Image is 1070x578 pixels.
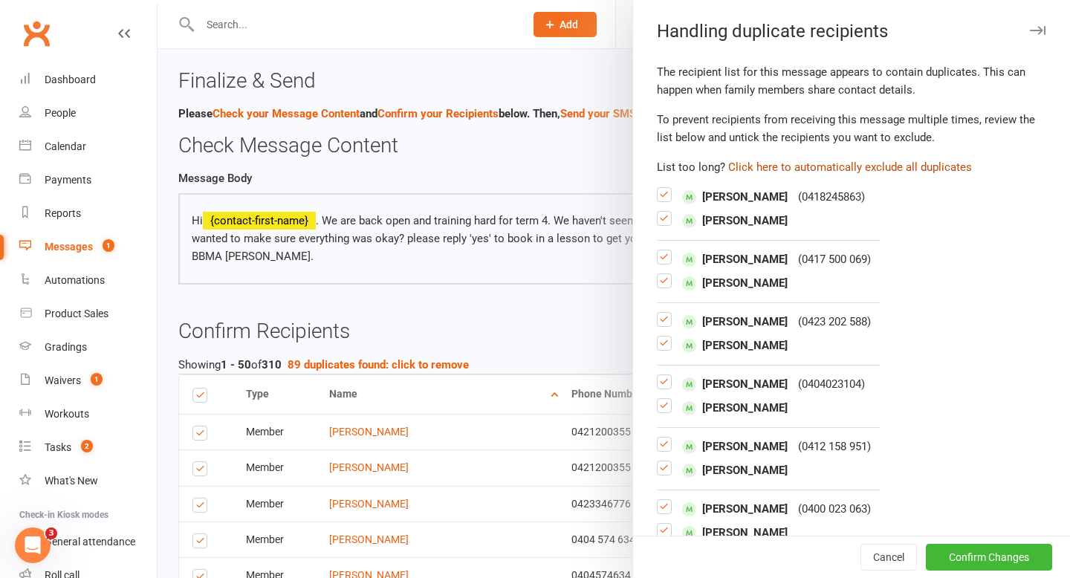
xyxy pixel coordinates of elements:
a: What's New [19,464,157,498]
span: [PERSON_NAME] [682,188,788,206]
div: ( 0417 500 069 ) [798,250,871,268]
a: General attendance kiosk mode [19,525,157,559]
a: Automations [19,264,157,297]
span: 3 [45,527,57,539]
a: Workouts [19,397,157,431]
div: ( 0423 202 588 ) [798,313,871,331]
div: Waivers [45,374,81,386]
div: Payments [45,174,91,186]
a: Calendar [19,130,157,163]
div: Gradings [45,341,87,353]
span: [PERSON_NAME] [682,500,788,518]
span: [PERSON_NAME] [682,274,788,292]
a: Gradings [19,331,157,364]
a: Tasks 2 [19,431,157,464]
div: Automations [45,274,105,286]
div: Tasks [45,441,71,453]
span: 1 [103,239,114,252]
a: Messages 1 [19,230,157,264]
span: [PERSON_NAME] [682,399,788,417]
a: Reports [19,197,157,230]
a: Waivers 1 [19,364,157,397]
div: ( 0404023104 ) [798,375,865,393]
span: [PERSON_NAME] [682,212,788,230]
div: ( 0412 158 951 ) [798,438,871,455]
div: Reports [45,207,81,219]
div: ( 0418245863 ) [798,188,865,206]
span: [PERSON_NAME] [682,250,788,268]
button: Confirm Changes [926,544,1052,571]
div: People [45,107,76,119]
span: 1 [91,373,103,386]
span: [PERSON_NAME] [682,313,788,331]
a: Dashboard [19,63,157,97]
div: Calendar [45,140,86,152]
span: 2 [81,440,93,452]
div: The recipient list for this message appears to contain duplicates. This can happen when family me... [657,63,1046,99]
div: Dashboard [45,74,96,85]
button: Cancel [860,544,917,571]
div: Product Sales [45,308,108,319]
span: [PERSON_NAME] [682,524,788,542]
button: Click here to automatically exclude all duplicates [728,158,972,176]
div: To prevent recipients from receiving this message multiple times, review the list below and untic... [657,111,1046,146]
span: [PERSON_NAME] [682,461,788,479]
span: [PERSON_NAME] [682,337,788,354]
div: What's New [45,475,98,487]
a: Payments [19,163,157,197]
div: Messages [45,241,93,253]
a: People [19,97,157,130]
div: General attendance [45,536,135,548]
div: Workouts [45,408,89,420]
span: [PERSON_NAME] [682,438,788,455]
span: [PERSON_NAME] [682,375,788,393]
div: List too long? [657,158,1046,176]
a: Clubworx [18,15,55,52]
iframe: Intercom live chat [15,527,51,563]
a: Product Sales [19,297,157,331]
div: Handling duplicate recipients [633,21,1070,42]
div: ( 0400 023 063 ) [798,500,871,518]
